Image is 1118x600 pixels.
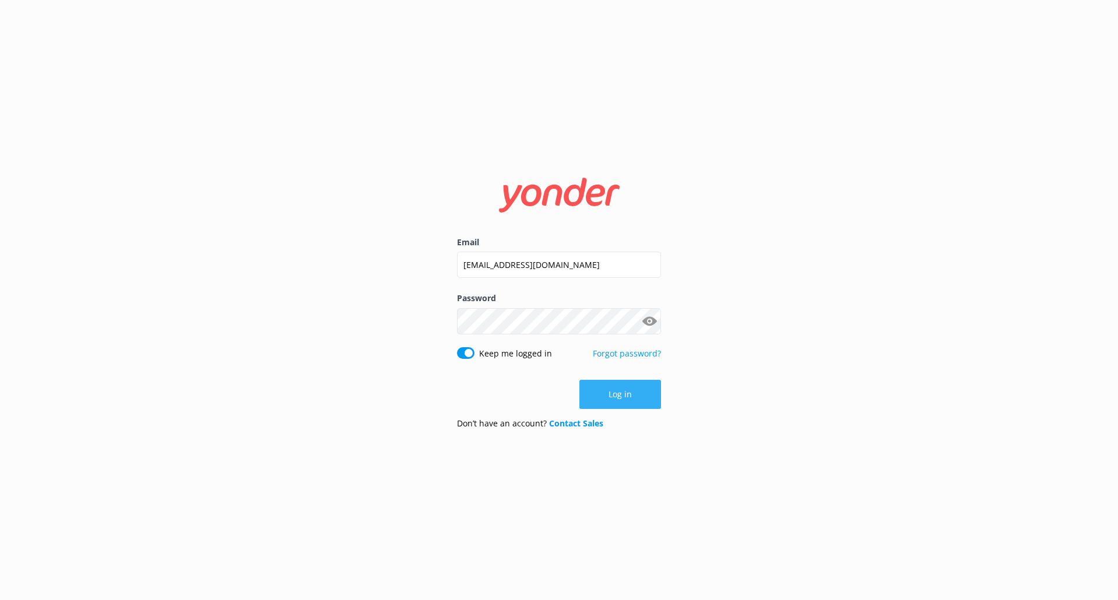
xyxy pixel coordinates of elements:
[638,309,661,333] button: Show password
[457,252,661,278] input: user@emailaddress.com
[457,236,661,249] label: Email
[457,292,661,305] label: Password
[579,380,661,409] button: Log in
[457,417,603,430] p: Don’t have an account?
[549,418,603,429] a: Contact Sales
[593,348,661,359] a: Forgot password?
[479,347,552,360] label: Keep me logged in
